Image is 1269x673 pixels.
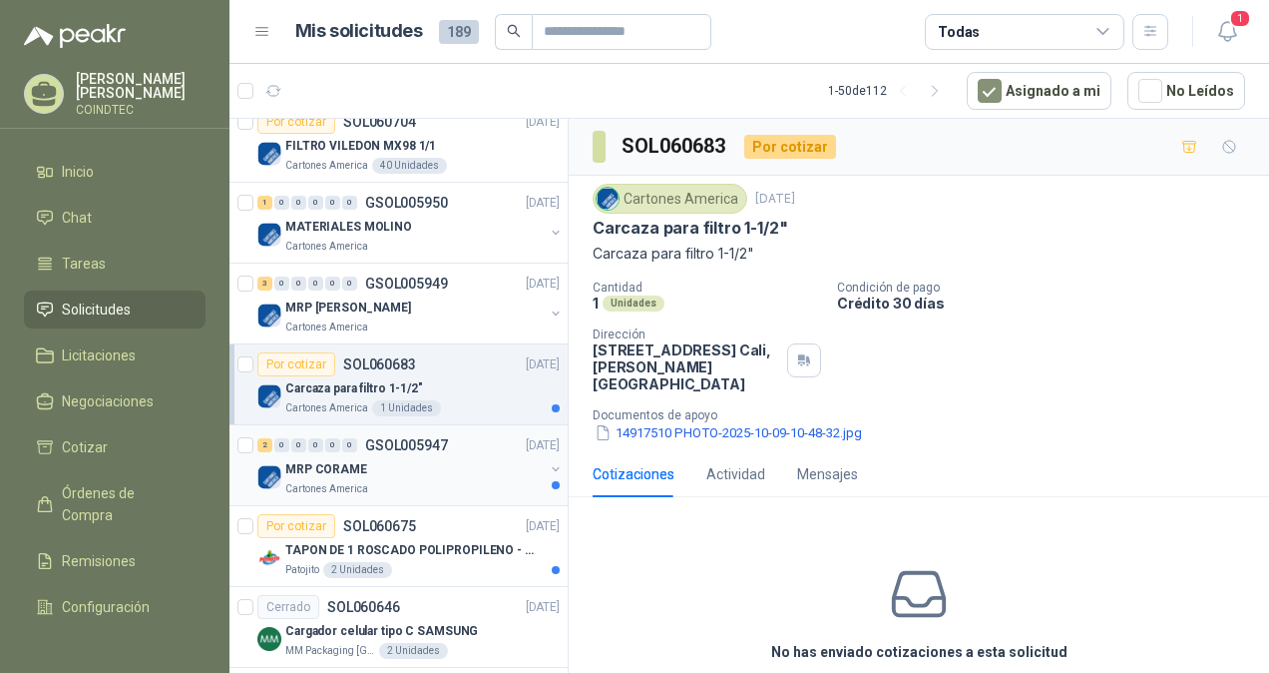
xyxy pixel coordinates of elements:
[308,196,323,210] div: 0
[325,438,340,452] div: 0
[526,113,560,132] p: [DATE]
[257,546,281,570] img: Company Logo
[62,550,136,572] span: Remisiones
[24,382,206,420] a: Negociaciones
[365,438,448,452] p: GSOL005947
[1229,9,1251,28] span: 1
[257,595,319,619] div: Cerrado
[325,196,340,210] div: 0
[257,110,335,134] div: Por cotizar
[622,131,728,162] h3: SOL060683
[372,400,441,416] div: 1 Unidades
[229,102,568,183] a: Por cotizarSOL060704[DATE] Company LogoFILTRO VILEDON MX98 1/1Cartones America40 Unidades
[593,218,787,239] p: Carcaza para filtro 1-1/2"
[526,355,560,374] p: [DATE]
[24,199,206,237] a: Chat
[828,75,951,107] div: 1 - 50 de 112
[62,161,94,183] span: Inicio
[1209,14,1245,50] button: 1
[257,384,281,408] img: Company Logo
[797,463,858,485] div: Mensajes
[593,281,821,295] p: Cantidad
[257,196,272,210] div: 1
[744,135,836,159] div: Por cotizar
[274,438,289,452] div: 0
[285,622,478,641] p: Cargador celular tipo C SAMSUNG
[365,277,448,291] p: GSOL005949
[285,481,368,497] p: Cartones America
[24,474,206,534] a: Órdenes de Compra
[274,196,289,210] div: 0
[257,514,335,538] div: Por cotizar
[257,438,272,452] div: 2
[967,72,1111,110] button: Asignado a mi
[291,196,306,210] div: 0
[62,436,108,458] span: Cotizar
[229,344,568,425] a: Por cotizarSOL060683[DATE] Company LogoCarcaza para filtro 1-1/2"Cartones America1 Unidades
[24,153,206,191] a: Inicio
[593,422,864,443] button: 14917510 PHOTO-2025-10-09-10-48-32.jpg
[62,253,106,275] span: Tareas
[308,277,323,291] div: 0
[285,218,412,237] p: MATERIALES MOLINO
[603,296,664,312] div: Unidades
[755,190,795,209] p: [DATE]
[291,438,306,452] div: 0
[342,277,357,291] div: 0
[285,137,436,156] p: FILTRO VILEDON MX98 1/1
[62,207,92,229] span: Chat
[285,541,534,560] p: TAPON DE 1 ROSCADO POLIPROPILENO - HEMBRA NPT
[62,299,131,321] span: Solicitudes
[76,72,206,100] p: [PERSON_NAME] [PERSON_NAME]
[526,517,560,536] p: [DATE]
[285,299,411,318] p: MRP [PERSON_NAME]
[593,341,779,392] p: [STREET_ADDRESS] Cali , [PERSON_NAME][GEOGRAPHIC_DATA]
[323,562,392,578] div: 2 Unidades
[343,357,416,371] p: SOL060683
[372,158,447,174] div: 40 Unidades
[343,115,416,129] p: SOL060704
[593,184,747,214] div: Cartones America
[507,24,521,38] span: search
[295,17,423,46] h1: Mis solicitudes
[285,379,423,398] p: Carcaza para filtro 1-1/2"
[379,643,448,659] div: 2 Unidades
[257,191,564,255] a: 1 0 0 0 0 0 GSOL005950[DATE] Company LogoMATERIALES MOLINOCartones America
[257,627,281,651] img: Company Logo
[308,438,323,452] div: 0
[274,277,289,291] div: 0
[706,463,765,485] div: Actividad
[257,142,281,166] img: Company Logo
[526,194,560,213] p: [DATE]
[593,463,674,485] div: Cotizaciones
[439,20,479,44] span: 189
[24,245,206,283] a: Tareas
[257,465,281,489] img: Company Logo
[771,641,1067,663] h3: No has enviado cotizaciones a esta solicitud
[526,598,560,617] p: [DATE]
[365,196,448,210] p: GSOL005950
[24,24,126,48] img: Logo peakr
[24,336,206,374] a: Licitaciones
[593,408,1261,422] p: Documentos de apoyo
[938,21,980,43] div: Todas
[62,344,136,366] span: Licitaciones
[325,277,340,291] div: 0
[24,588,206,626] a: Configuración
[257,304,281,328] img: Company Logo
[24,428,206,466] a: Cotizar
[526,275,560,294] p: [DATE]
[593,295,599,312] p: 1
[285,643,375,659] p: MM Packaging [GEOGRAPHIC_DATA]
[62,482,187,526] span: Órdenes de Compra
[285,158,368,174] p: Cartones America
[593,243,1245,265] p: Carcaza para filtro 1-1/2"
[342,196,357,210] div: 0
[76,104,206,116] p: COINDTEC
[229,587,568,668] a: CerradoSOL060646[DATE] Company LogoCargador celular tipo C SAMSUNGMM Packaging [GEOGRAPHIC_DATA]2...
[285,320,368,336] p: Cartones America
[24,542,206,580] a: Remisiones
[291,277,306,291] div: 0
[342,438,357,452] div: 0
[257,352,335,376] div: Por cotizar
